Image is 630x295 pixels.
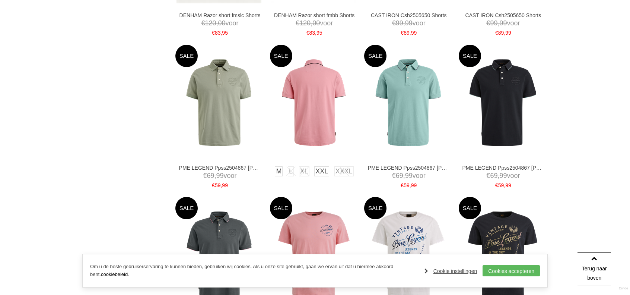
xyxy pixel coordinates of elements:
span: 69 [207,172,214,179]
span: € [486,19,490,27]
span: 99 [490,19,497,27]
img: PME LEGEND Ppss2504867 Polo's [459,59,546,147]
span: € [495,182,498,188]
span: € [401,182,404,188]
span: 83 [309,30,315,36]
span: , [311,19,312,27]
span: , [216,19,218,27]
span: , [403,19,405,27]
span: , [504,182,505,188]
span: , [497,19,499,27]
span: , [315,30,316,36]
span: , [403,172,405,179]
span: € [203,172,207,179]
a: Cookies accepteren [483,265,540,276]
span: voor [462,19,544,28]
span: , [410,30,411,36]
a: cookiebeleid [101,272,128,277]
span: € [296,19,299,27]
span: 99 [505,30,511,36]
span: 00 [312,19,320,27]
span: € [401,30,404,36]
span: , [497,172,499,179]
span: 95 [222,30,228,36]
a: Cookie instellingen [424,266,477,277]
span: , [214,172,216,179]
span: 120 [205,19,216,27]
span: , [220,30,222,36]
span: € [201,19,205,27]
span: 99 [222,182,228,188]
span: € [495,30,498,36]
span: 120 [299,19,311,27]
span: voor [368,19,450,28]
span: 99 [505,182,511,188]
span: 59 [404,182,410,188]
a: DENHAM Razor short fmslc Shorts [179,12,261,19]
span: 89 [498,30,504,36]
a: XXL [314,166,329,176]
span: 99 [499,19,507,27]
img: PME LEGEND Ppss2504867 Polo's [270,59,357,147]
span: , [220,182,222,188]
a: M [275,166,283,176]
a: PME LEGEND Ppss2504867 [PERSON_NAME]'s [179,164,261,171]
a: Divide [619,284,628,293]
span: voor [273,19,355,28]
span: 69 [396,172,403,179]
span: 99 [499,172,507,179]
span: 59 [498,182,504,188]
img: PME LEGEND Ppss2504867 Polo's [364,59,452,147]
span: voor [179,171,261,181]
a: CAST IRON Csh2505650 Shorts [462,12,544,19]
span: € [486,172,490,179]
span: 99 [216,172,224,179]
span: 83 [215,30,221,36]
span: voor [179,19,261,28]
a: DENHAM Razor short fmbb Shorts [273,12,355,19]
span: € [392,172,396,179]
a: PME LEGEND Ppss2504867 [PERSON_NAME]'s [462,164,544,171]
a: Terug naar boven [577,252,611,286]
span: € [212,30,215,36]
span: 59 [215,182,221,188]
span: , [410,182,411,188]
img: PME LEGEND Ppss2504867 Polo's [175,59,263,147]
span: 99 [411,30,417,36]
span: 00 [218,19,226,27]
span: € [212,182,215,188]
span: 99 [405,172,413,179]
span: voor [368,171,450,181]
span: € [392,19,396,27]
span: voor [462,171,544,181]
span: 99 [405,19,413,27]
span: 95 [316,30,322,36]
p: Om u de beste gebruikerservaring te kunnen bieden, gebruiken wij cookies. Als u onze site gebruik... [90,263,417,279]
span: 69 [490,172,497,179]
span: € [306,30,309,36]
span: , [504,30,505,36]
span: 99 [411,182,417,188]
span: 99 [396,19,403,27]
a: CAST IRON Csh2505650 Shorts [368,12,450,19]
a: PME LEGEND Ppss2504867 [PERSON_NAME]'s [368,164,450,171]
span: 89 [404,30,410,36]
